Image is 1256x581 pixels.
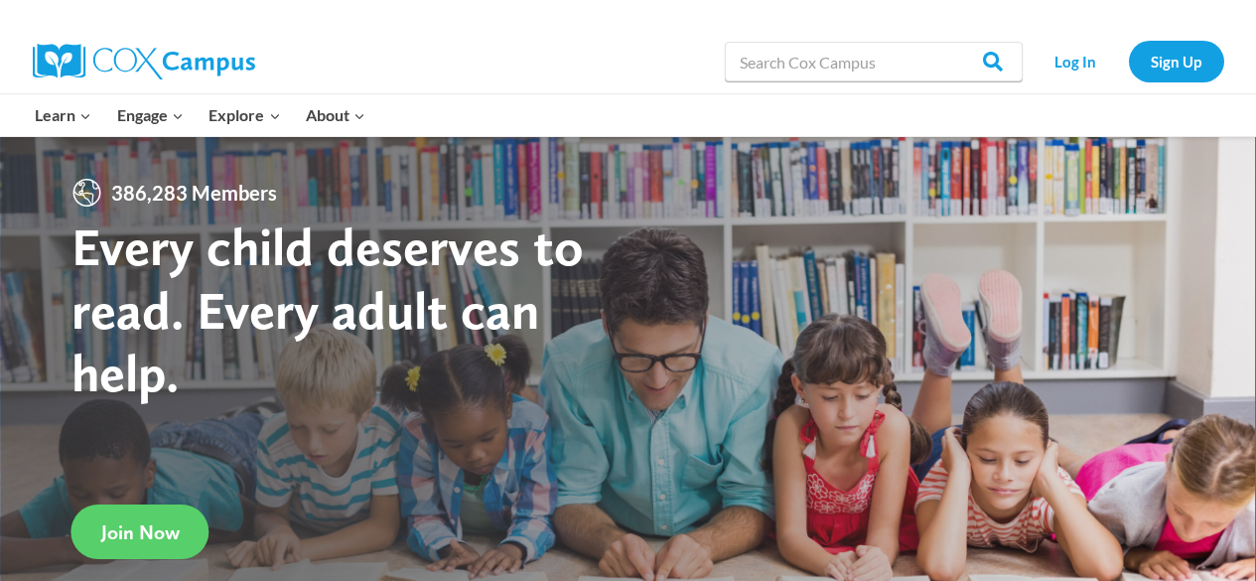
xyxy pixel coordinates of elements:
a: Log In [1033,41,1119,81]
span: Engage [117,102,184,128]
img: Cox Campus [33,44,255,79]
input: Search Cox Campus [725,42,1023,81]
a: Join Now [71,505,209,559]
strong: Every child deserves to read. Every adult can help. [71,215,584,404]
span: Explore [209,102,280,128]
span: About [306,102,365,128]
nav: Secondary Navigation [1033,41,1224,81]
span: Learn [35,102,91,128]
span: Join Now [101,520,180,544]
nav: Primary Navigation [23,94,378,136]
a: Sign Up [1129,41,1224,81]
span: 386,283 Members [103,177,285,209]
